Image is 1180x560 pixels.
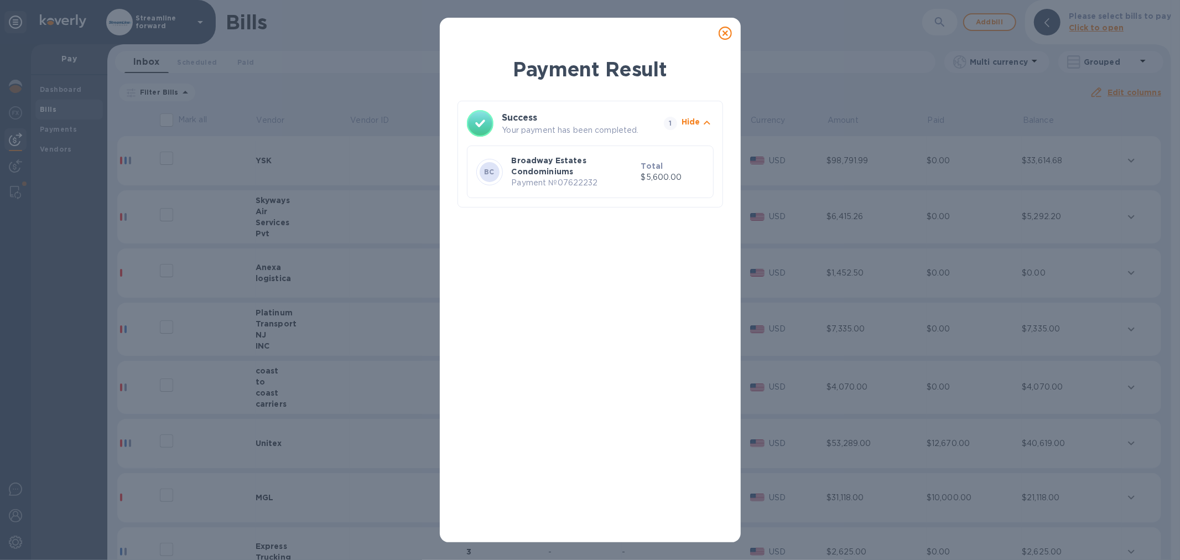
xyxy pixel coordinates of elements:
b: Total [641,162,663,170]
p: Payment № 07622232 [512,177,637,189]
p: Hide [682,116,700,127]
span: 1 [664,117,677,130]
button: Hide [682,116,714,131]
b: BC [484,168,495,176]
h1: Payment Result [458,55,723,83]
p: Broadway Estates Condominiums [512,155,637,177]
p: Your payment has been completed. [502,125,659,136]
p: $5,600.00 [641,172,704,183]
h3: Success [502,111,644,125]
